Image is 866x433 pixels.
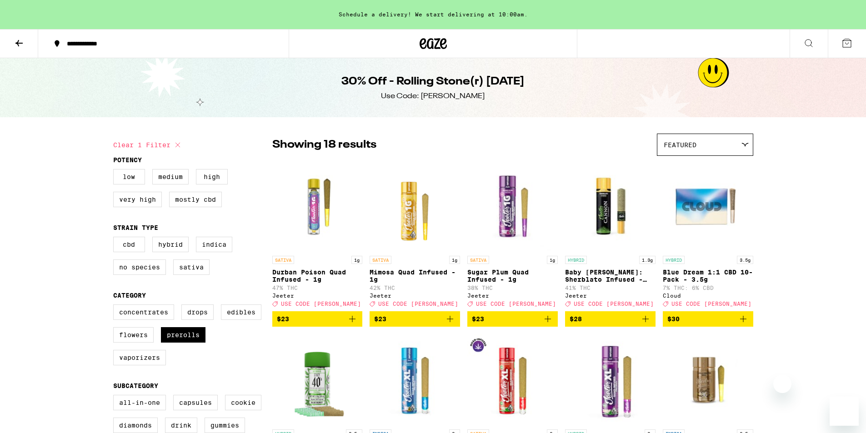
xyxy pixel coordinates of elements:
[181,304,214,320] label: Drops
[671,301,751,307] span: USE CODE [PERSON_NAME]
[272,269,363,283] p: Durban Poison Quad Infused - 1g
[467,311,558,327] button: Add to bag
[173,395,218,410] label: Capsules
[565,269,656,283] p: Baby [PERSON_NAME]: Sherblato Infused - 1.3g
[467,160,558,311] a: Open page for Sugar Plum Quad Infused - 1g from Jeeter
[467,269,558,283] p: Sugar Plum Quad Infused - 1g
[467,160,558,251] img: Jeeter - Sugar Plum Quad Infused - 1g
[113,292,146,299] legend: Category
[113,169,145,184] label: Low
[663,160,753,251] img: Cloud - Blue Dream 1:1 CBD 10-Pack - 3.5g
[370,160,460,251] img: Jeeter - Mimosa Quad Infused - 1g
[272,311,363,327] button: Add to bag
[476,301,556,307] span: USE CODE [PERSON_NAME]
[565,334,656,425] img: Jeeter - Grapefruit Romulan Quad Infused XL - 2g
[667,315,680,323] span: $30
[196,237,232,252] label: Indica
[574,301,654,307] span: USE CODE [PERSON_NAME]
[277,315,289,323] span: $23
[113,327,154,343] label: Flowers
[351,256,362,264] p: 1g
[472,315,484,323] span: $23
[663,269,753,283] p: Blue Dream 1:1 CBD 10-Pack - 3.5g
[773,375,791,393] iframe: Close message
[272,256,294,264] p: SATIVA
[173,259,210,275] label: Sativa
[370,256,391,264] p: SATIVA
[165,418,197,433] label: Drink
[221,304,261,320] label: Edibles
[467,285,558,291] p: 38% THC
[565,160,656,311] a: Open page for Baby Cannon: Sherblato Infused - 1.3g from Jeeter
[570,315,582,323] span: $28
[565,285,656,291] p: 41% THC
[664,141,696,149] span: Featured
[467,334,558,425] img: Jeeter - Strawberry Cough Quad Infused XL - 2g
[205,418,245,433] label: Gummies
[381,91,485,101] div: Use Code: [PERSON_NAME]
[565,256,587,264] p: HYBRID
[449,256,460,264] p: 1g
[374,315,386,323] span: $23
[113,237,145,252] label: CBD
[272,293,363,299] div: Jeeter
[113,192,162,207] label: Very High
[547,256,558,264] p: 1g
[272,160,363,311] a: Open page for Durban Poison Quad Infused - 1g from Jeeter
[161,327,205,343] label: Prerolls
[341,74,525,90] h1: 30% Off - Rolling Stone(r) [DATE]
[737,256,753,264] p: 3.5g
[565,160,656,251] img: Jeeter - Baby Cannon: Sherblato Infused - 1.3g
[272,334,363,425] img: STIIIZY - Blue Burst Infused 5-Pack - 2.5g
[370,334,460,425] img: Jeeter - Blue Zkz Quad Infused XL - 2g
[370,311,460,327] button: Add to bag
[113,350,166,365] label: Vaporizers
[113,156,142,164] legend: Potency
[663,311,753,327] button: Add to bag
[663,160,753,311] a: Open page for Blue Dream 1:1 CBD 10-Pack - 3.5g from Cloud
[113,304,174,320] label: Concentrates
[272,285,363,291] p: 47% THC
[663,334,753,425] img: Jeeter - Vanilla Crumble Quad Infused 5-Pack - 2.5g
[663,285,753,291] p: 7% THC: 6% CBD
[113,395,166,410] label: All-In-One
[196,169,228,184] label: High
[113,134,183,156] button: Clear 1 filter
[830,397,859,426] iframe: Button to launch messaging window
[565,311,656,327] button: Add to bag
[272,137,376,153] p: Showing 18 results
[281,301,361,307] span: USE CODE [PERSON_NAME]
[663,256,685,264] p: HYBRID
[152,169,189,184] label: Medium
[169,192,222,207] label: Mostly CBD
[565,293,656,299] div: Jeeter
[370,160,460,311] a: Open page for Mimosa Quad Infused - 1g from Jeeter
[370,285,460,291] p: 42% THC
[113,224,158,231] legend: Strain Type
[272,160,363,251] img: Jeeter - Durban Poison Quad Infused - 1g
[467,256,489,264] p: SATIVA
[225,395,261,410] label: Cookie
[113,418,158,433] label: Diamonds
[663,293,753,299] div: Cloud
[370,293,460,299] div: Jeeter
[113,259,166,275] label: No Species
[639,256,656,264] p: 1.3g
[113,382,158,389] legend: Subcategory
[370,269,460,283] p: Mimosa Quad Infused - 1g
[152,237,189,252] label: Hybrid
[378,301,458,307] span: USE CODE [PERSON_NAME]
[467,293,558,299] div: Jeeter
